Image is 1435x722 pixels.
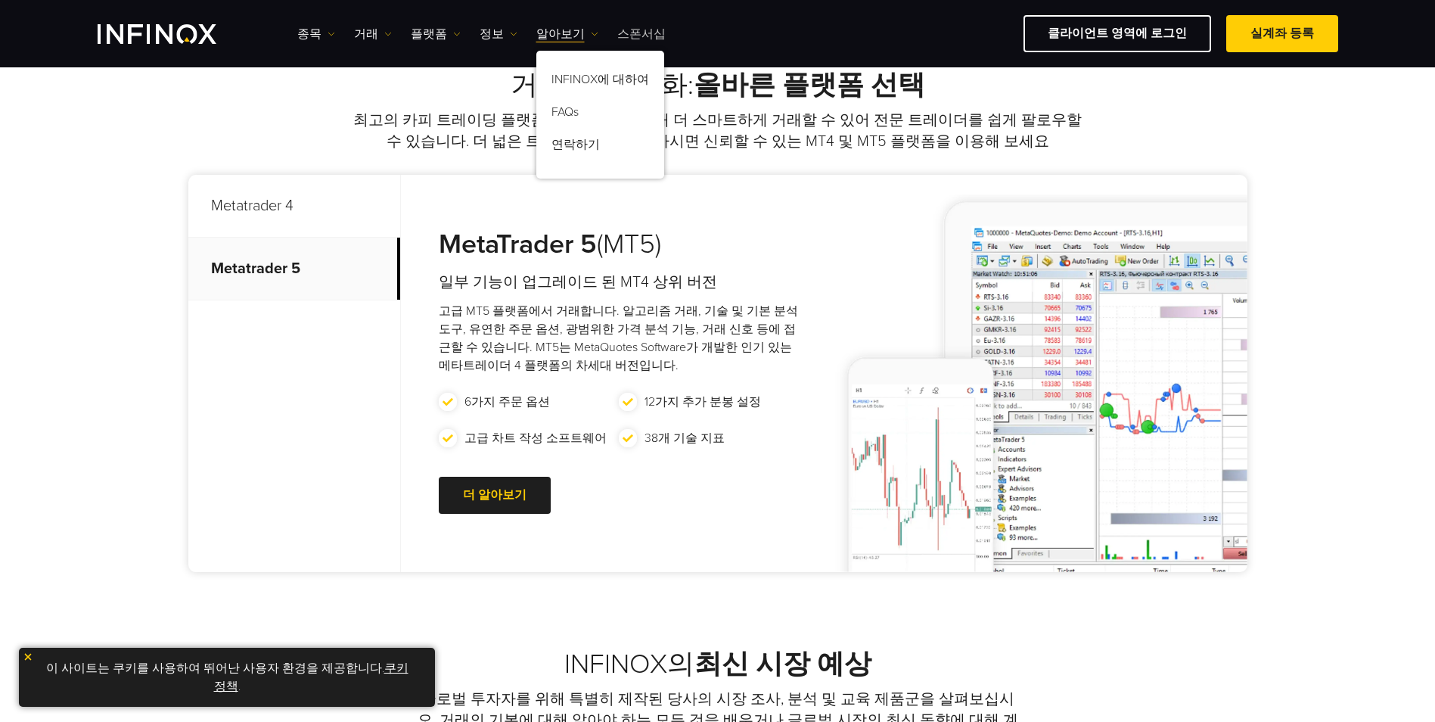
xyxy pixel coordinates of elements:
a: INFINOX Logo [98,24,252,44]
p: 38개 기술 지표 [645,429,725,447]
p: 최고의 카피 트레이딩 플랫폼인 IX Social을 통해 더 스마트하게 거래할 수 있어 전문 트레이더를 쉽게 팔로우할 수 있습니다. 더 넓은 트레이딩 경험을 원하시면 신뢰할 수... [351,110,1085,152]
a: INFINOX에 대하여 [536,66,664,98]
a: 클라이언트 영역에 로그인 [1023,15,1211,52]
p: 이 사이트는 쿠키를 사용하여 뛰어난 사용자 환경을 제공합니다. . [26,655,427,699]
p: Metatrader 4 [188,175,400,238]
h2: 거래 과정 강화: [188,69,1247,102]
a: FAQs [536,98,664,131]
h4: 일부 기능이 업그레이드 된 MT4 상위 버전 [439,272,800,293]
a: 연락하기 [536,131,664,163]
a: 스폰서십 [617,25,666,43]
p: 12가지 추가 분봉 설정 [645,393,761,411]
p: 6가지 주문 옵션 [464,393,550,411]
p: 고급 MT5 플랫폼에서 거래합니다. 알고리즘 거래, 기술 및 기본 분석 도구, 유연한 주문 옵션, 광범위한 가격 분석 기능, 거래 신호 등에 접근할 수 있습니다. MT5는 M... [439,302,800,375]
strong: 올바른 플랫폼 선택 [694,69,925,101]
p: 고급 차트 작성 소프트웨어 [464,429,607,447]
strong: 최신 시장 예상 [694,648,871,680]
a: 플랫폼 [411,25,461,43]
img: yellow close icon [23,652,33,662]
a: 정보 [480,25,517,43]
a: 더 알아보기 [439,477,551,514]
h3: (MT5) [439,228,800,261]
a: 실계좌 등록 [1226,15,1338,52]
strong: MetaTrader 5 [439,228,597,260]
h2: INFINOX의 [188,648,1247,681]
a: 알아보기 [536,25,598,43]
a: 거래 [354,25,392,43]
p: Metatrader 5 [188,238,400,300]
a: 종목 [297,25,335,43]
